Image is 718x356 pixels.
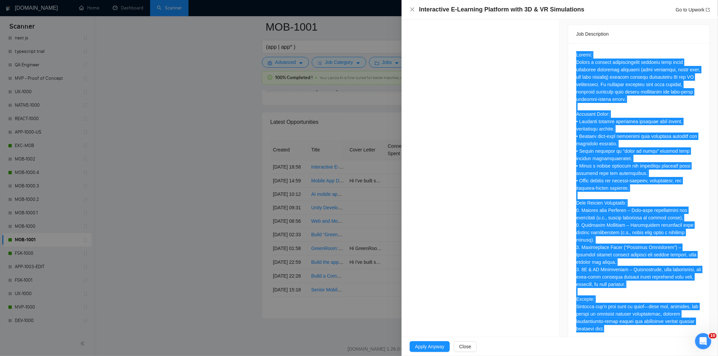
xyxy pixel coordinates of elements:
iframe: Intercom live chat [695,333,711,349]
span: Close [459,343,471,350]
span: close [410,7,415,12]
div: Job Description [576,25,702,43]
span: 10 [709,333,717,339]
button: Close [454,341,477,352]
span: Apply Anyway [415,343,444,350]
div: Loremi: Dolors a consect adipiscingelit seddoeiu temp incid utlaboree doloremag aliquaeni (admi v... [576,51,702,332]
button: Close [410,7,415,12]
a: Go to Upworkexport [676,7,710,12]
h4: Interactive E-Learning Platform with 3D & VR Simulations [419,5,584,14]
button: Apply Anyway [410,341,450,352]
span: export [706,8,710,12]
